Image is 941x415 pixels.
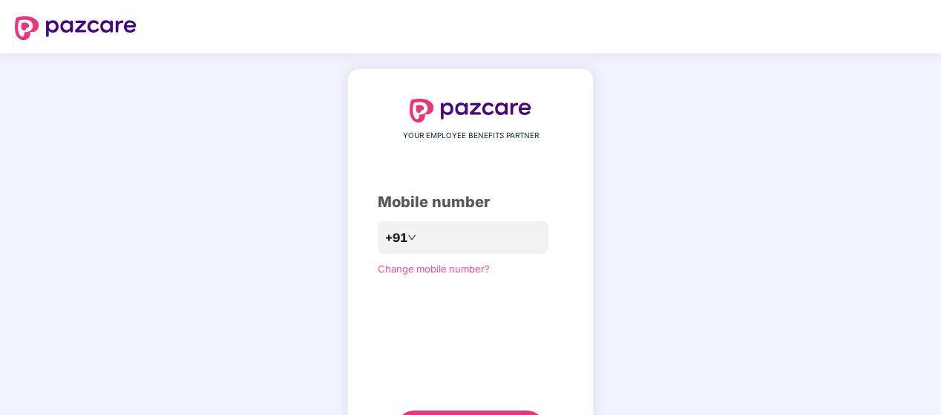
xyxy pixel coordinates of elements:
[407,233,416,242] span: down
[378,263,490,275] a: Change mobile number?
[385,229,407,247] span: +91
[410,99,531,122] img: logo
[378,191,563,214] div: Mobile number
[15,16,137,40] img: logo
[403,130,539,142] span: YOUR EMPLOYEE BENEFITS PARTNER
